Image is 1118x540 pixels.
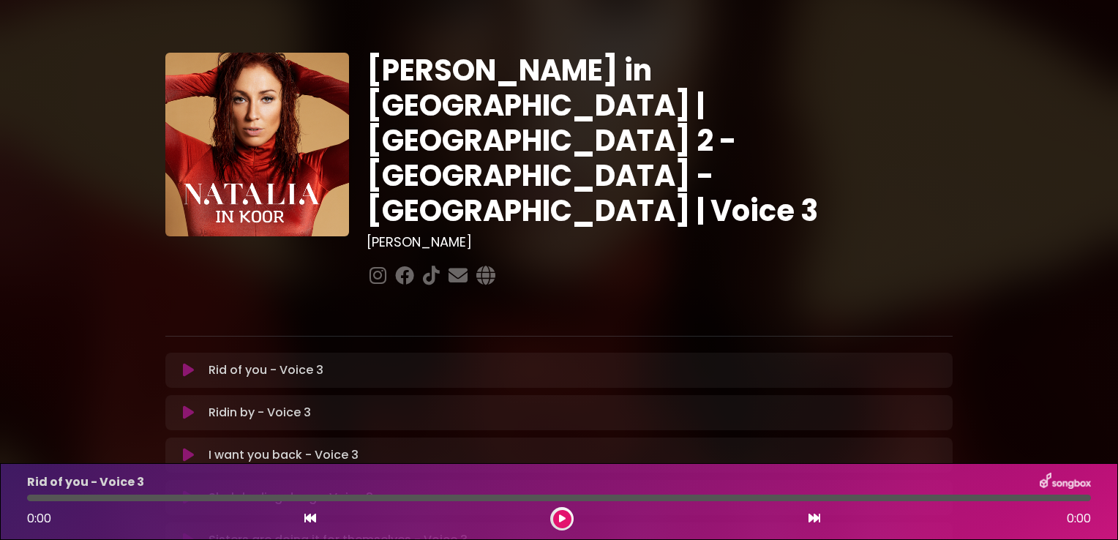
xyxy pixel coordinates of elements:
[209,404,311,421] p: Ridin by - Voice 3
[27,510,51,527] span: 0:00
[165,53,349,236] img: YTVS25JmS9CLUqXqkEhs
[367,53,953,228] h1: [PERSON_NAME] in [GEOGRAPHIC_DATA] | [GEOGRAPHIC_DATA] 2 - [GEOGRAPHIC_DATA] - [GEOGRAPHIC_DATA] ...
[209,361,323,379] p: Rid of you - Voice 3
[1067,510,1091,528] span: 0:00
[27,473,144,491] p: Rid of you - Voice 3
[367,234,953,250] h3: [PERSON_NAME]
[209,446,359,464] p: I want you back - Voice 3
[1040,473,1091,492] img: songbox-logo-white.png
